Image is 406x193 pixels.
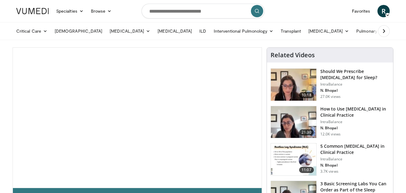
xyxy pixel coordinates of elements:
[271,106,316,138] img: 662646f3-24dc-48fd-91cb-7f13467e765c.150x105_q85_crop-smart_upscale.jpg
[16,8,49,14] img: VuMedi Logo
[299,129,314,135] span: 21:30
[13,48,262,188] video-js: Video Player
[87,5,115,17] a: Browse
[353,25,406,37] a: Pulmonary Infection
[154,25,196,37] a: [MEDICAL_DATA]
[320,68,389,81] h3: Should We Prescribe [MEDICAL_DATA] for Sleep?
[53,5,87,17] a: Specialties
[271,68,389,101] a: 10:18 Should We Prescribe [MEDICAL_DATA] for Sleep? IntraBalance N. Bhopal 27.0K views
[320,157,389,162] p: IntraBalance
[320,94,341,99] p: 27.0K views
[271,143,389,176] a: 11:07 5 Common [MEDICAL_DATA] in Clinical Practice IntraBalance N. Bhopal 3.7K views
[305,25,353,37] a: [MEDICAL_DATA]
[271,143,316,175] img: e41a58fc-c8b3-4e06-accc-3dd0b2ae14cc.150x105_q85_crop-smart_upscale.jpg
[320,126,389,131] p: N. Bhopal
[299,167,314,173] span: 11:07
[196,25,210,37] a: ILD
[320,82,389,87] p: IntraBalance
[320,88,389,93] p: N. Bhopal
[320,119,389,124] p: IntraBalance
[320,106,389,118] h3: How to Use [MEDICAL_DATA] in Clinical Practice
[320,143,389,155] h3: 5 Common [MEDICAL_DATA] in Clinical Practice
[142,4,264,18] input: Search topics, interventions
[51,25,106,37] a: [DEMOGRAPHIC_DATA]
[377,5,390,17] a: R
[271,51,315,59] h4: Related Videos
[271,106,389,139] a: 21:30 How to Use [MEDICAL_DATA] in Clinical Practice IntraBalance N. Bhopal 12.0K views
[277,25,305,37] a: Transplant
[299,92,314,98] span: 10:18
[320,163,389,168] p: N. Bhopal
[348,5,374,17] a: Favorites
[320,169,338,174] p: 3.7K views
[210,25,277,37] a: Interventional Pulmonology
[320,132,341,137] p: 12.0K views
[271,69,316,101] img: f7087805-6d6d-4f4e-b7c8-917543aa9d8d.150x105_q85_crop-smart_upscale.jpg
[13,25,51,37] a: Critical Care
[106,25,154,37] a: [MEDICAL_DATA]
